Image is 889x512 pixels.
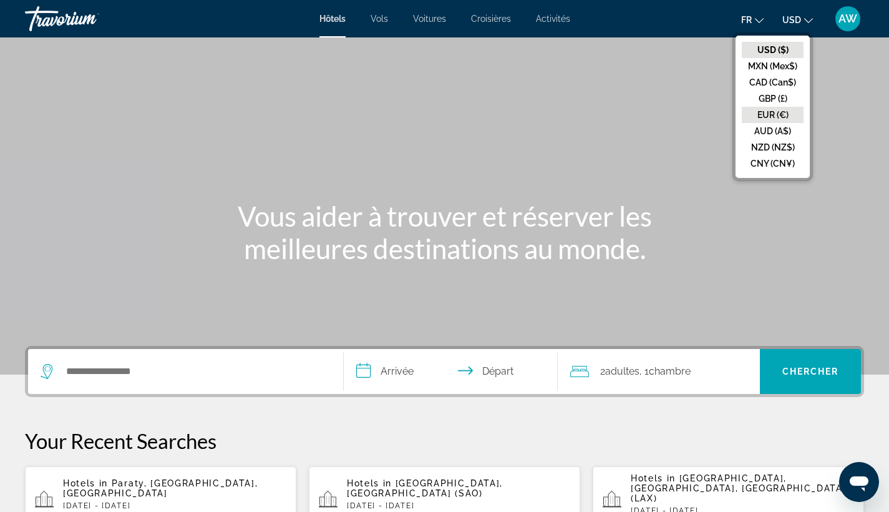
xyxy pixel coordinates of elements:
[832,6,864,32] button: User Menu
[742,58,804,74] button: MXN (Mex$)
[344,349,558,394] button: Select check in and out date
[782,367,839,377] span: Chercher
[742,91,804,107] button: GBP (£)
[63,501,286,510] p: [DATE] - [DATE]
[28,349,861,394] div: Search widget
[742,123,804,139] button: AUD (A$)
[742,139,804,155] button: NZD (NZ$)
[741,15,752,25] span: fr
[25,428,864,453] p: Your Recent Searches
[639,363,691,380] span: , 1
[742,155,804,172] button: CNY (CN¥)
[347,501,570,510] p: [DATE] - [DATE]
[536,14,570,24] a: Activités
[471,14,511,24] a: Croisières
[600,363,639,380] span: 2
[649,365,691,377] span: Chambre
[741,11,764,29] button: Change language
[605,365,639,377] span: Adultes
[319,14,346,24] a: Hôtels
[760,349,861,394] button: Search
[63,478,258,498] span: Paraty, [GEOGRAPHIC_DATA], [GEOGRAPHIC_DATA]
[742,74,804,91] button: CAD (Can$)
[838,12,857,25] span: AW
[782,15,801,25] span: USD
[631,473,846,503] span: [GEOGRAPHIC_DATA], [GEOGRAPHIC_DATA], [GEOGRAPHIC_DATA] (LAX)
[65,362,324,381] input: Search hotel destination
[347,478,503,498] span: [GEOGRAPHIC_DATA], [GEOGRAPHIC_DATA] (SAO)
[211,200,679,265] h1: Vous aider à trouver et réserver les meilleures destinations au monde.
[839,462,879,502] iframe: Bouton de lancement de la fenêtre de messagerie
[558,349,760,394] button: Travelers: 2 adults, 0 children
[347,478,392,488] span: Hotels in
[742,107,804,123] button: EUR (€)
[371,14,388,24] a: Vols
[413,14,446,24] a: Voitures
[742,42,804,58] button: USD ($)
[631,473,676,483] span: Hotels in
[782,11,813,29] button: Change currency
[63,478,108,488] span: Hotels in
[25,2,150,35] a: Travorium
